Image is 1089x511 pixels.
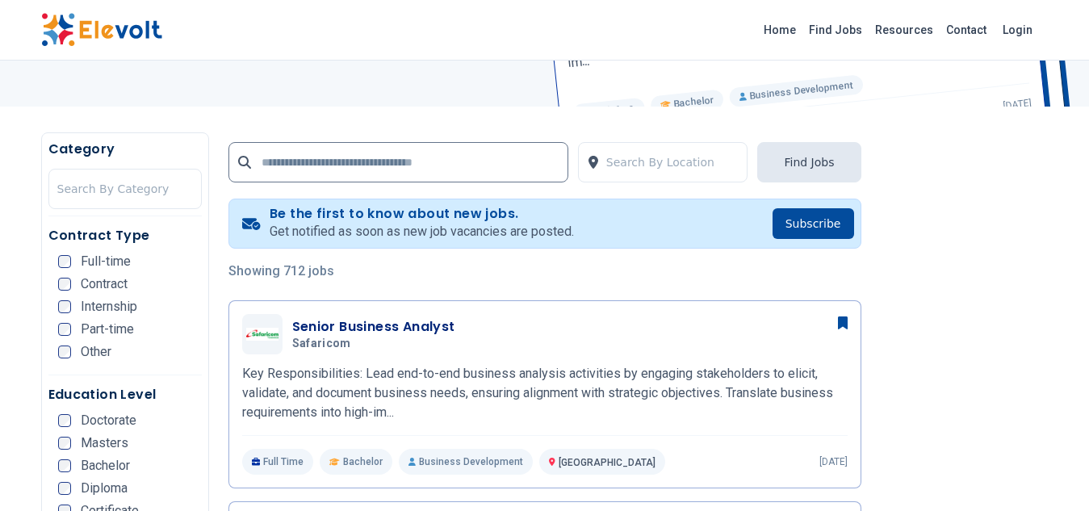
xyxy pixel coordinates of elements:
span: Internship [81,300,137,313]
span: Contract [81,278,128,291]
h3: Senior Business Analyst [292,317,455,337]
input: Full-time [58,255,71,268]
h4: Be the first to know about new jobs. [270,206,574,222]
p: Business Development [399,449,533,475]
span: Part-time [81,323,134,336]
input: Other [58,346,71,358]
h5: Education Level [48,385,202,404]
input: Contract [58,278,71,291]
a: Home [757,17,802,43]
img: Elevolt [41,13,162,47]
button: Find Jobs [757,142,861,182]
h5: Contract Type [48,226,202,245]
input: Masters [58,437,71,450]
a: SafaricomSenior Business AnalystSafaricomKey Responsibilities: Lead end-to-end business analysis ... [242,314,848,475]
span: Doctorate [81,414,136,427]
span: Other [81,346,111,358]
span: Diploma [81,482,128,495]
span: Full-time [81,255,131,268]
p: [DATE] [819,455,848,468]
span: Masters [81,437,128,450]
a: Find Jobs [802,17,869,43]
span: Safaricom [292,337,351,351]
span: Bachelor [343,455,383,468]
p: Showing 712 jobs [228,262,861,281]
h5: Category [48,140,202,159]
p: Key Responsibilities: Lead end-to-end business analysis activities by engaging stakeholders to el... [242,364,848,422]
img: Safaricom [246,328,279,341]
p: Full Time [242,449,314,475]
a: Contact [940,17,993,43]
span: [GEOGRAPHIC_DATA] [559,457,655,468]
a: Resources [869,17,940,43]
a: Login [993,14,1042,46]
p: Get notified as soon as new job vacancies are posted. [270,222,574,241]
span: Bachelor [81,459,130,472]
input: Diploma [58,482,71,495]
input: Part-time [58,323,71,336]
iframe: Chat Widget [1008,434,1089,511]
input: Doctorate [58,414,71,427]
input: Bachelor [58,459,71,472]
button: Subscribe [773,208,854,239]
input: Internship [58,300,71,313]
